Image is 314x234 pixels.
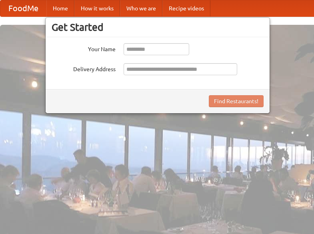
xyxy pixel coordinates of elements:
[0,0,46,16] a: FoodMe
[162,0,210,16] a: Recipe videos
[46,0,74,16] a: Home
[120,0,162,16] a: Who we are
[52,43,116,53] label: Your Name
[52,63,116,73] label: Delivery Address
[209,95,264,107] button: Find Restaurants!
[74,0,120,16] a: How it works
[52,21,264,33] h3: Get Started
